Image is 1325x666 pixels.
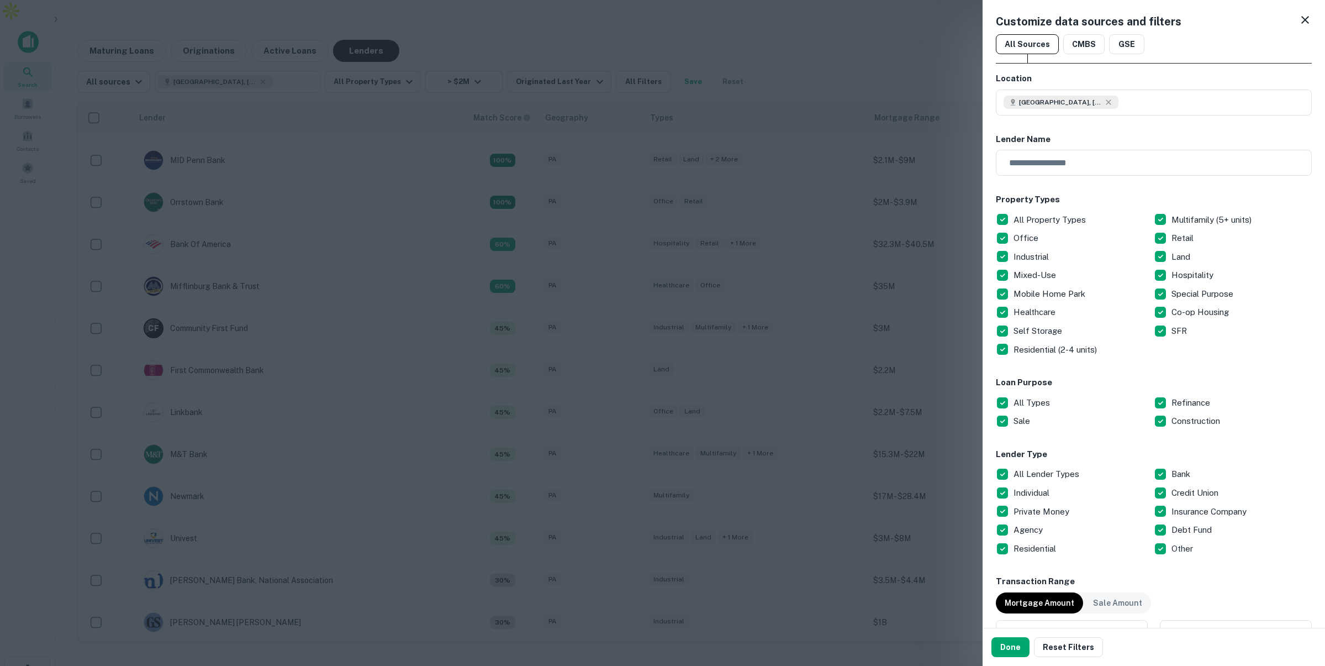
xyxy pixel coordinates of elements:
[1013,523,1045,537] p: Agency
[1171,306,1231,319] p: Co-op Housing
[996,575,1312,588] h6: Transaction Range
[1109,34,1144,54] button: GSE
[1019,97,1102,107] span: [GEOGRAPHIC_DATA], [GEOGRAPHIC_DATA], [GEOGRAPHIC_DATA]
[1013,486,1052,500] p: Individual
[996,133,1312,146] h6: Lender Name
[1171,250,1192,264] p: Land
[1013,415,1032,428] p: Sale
[1171,213,1254,227] p: Multifamily (5+ units)
[1013,343,1099,356] p: Residential (2-4 units)
[1171,523,1214,537] p: Debt Fund
[1171,287,1236,301] p: Special Purpose
[996,72,1312,85] h6: Location
[1171,269,1216,282] p: Hospitality
[1034,637,1103,657] button: Reset Filters
[1270,542,1325,595] iframe: Chat Widget
[1093,597,1142,609] p: Sale Amount
[1171,232,1196,245] p: Retail
[1171,396,1212,410] p: Refinance
[1013,269,1058,282] p: Mixed-Use
[1013,306,1058,319] p: Healthcare
[1013,505,1071,518] p: Private Money
[1171,324,1189,338] p: SFR
[1171,415,1222,428] p: Construction
[996,376,1312,389] h6: Loan Purpose
[1013,396,1052,410] p: All Types
[1013,250,1051,264] p: Industrial
[1005,597,1074,609] p: Mortgage Amount
[996,193,1312,206] h6: Property Types
[1171,468,1192,481] p: Bank
[996,13,1181,30] h5: Customize data sources and filters
[1013,468,1081,481] p: All Lender Types
[1063,34,1105,54] button: CMBS
[996,448,1312,461] h6: Lender Type
[1126,626,1140,636] span: $2M
[1013,324,1064,338] p: Self Storage
[1013,287,1088,301] p: Mobile Home Park
[991,637,1030,657] button: Done
[1171,486,1221,500] p: Credit Union
[1171,542,1195,555] p: Other
[1013,232,1041,245] p: Office
[996,34,1059,54] button: All Sources
[1013,542,1058,555] p: Residential
[1152,620,1155,642] div: -
[1171,505,1249,518] p: Insurance Company
[1013,213,1088,227] p: All Property Types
